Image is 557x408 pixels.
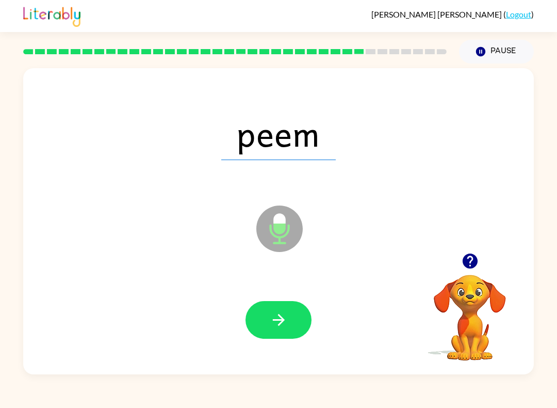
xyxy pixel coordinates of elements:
[221,106,336,160] span: peem
[371,9,534,19] div: ( )
[459,40,534,64] button: Pause
[23,4,80,27] img: Literably
[506,9,531,19] a: Logout
[418,259,521,362] video: Your browser must support playing .mp4 files to use Literably. Please try using another browser.
[371,9,503,19] span: [PERSON_NAME] [PERSON_NAME]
